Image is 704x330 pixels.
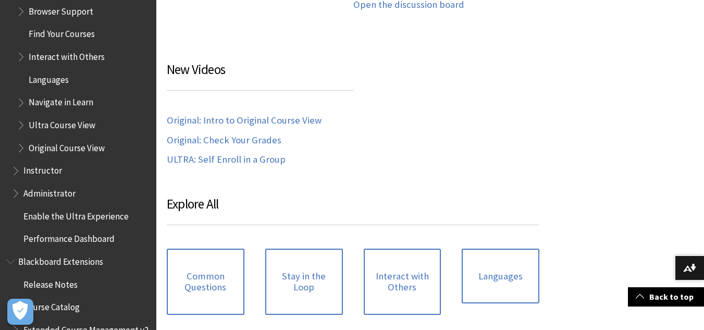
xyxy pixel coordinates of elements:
[167,115,322,127] a: Original: Intro to Original Course View
[29,48,105,62] span: Interact with Others
[628,287,704,307] a: Back to top
[23,207,129,222] span: Enable the Ultra Experience
[29,3,93,17] span: Browser Support
[265,249,343,315] a: Stay in the Loop
[29,26,95,40] span: Find Your Courses
[7,299,33,325] button: Open Preferences
[462,249,539,304] a: Languages
[23,230,115,245] span: Performance Dashboard
[167,60,353,91] h3: New Videos
[23,162,62,176] span: Instructor
[167,154,286,166] a: ULTRA: Self Enroll in a Group
[29,94,93,108] span: Navigate in Learn
[18,253,103,267] span: Blackboard Extensions
[167,135,281,146] a: Original: Check Your Grades
[29,116,95,130] span: Ultra Course View
[167,249,244,315] a: Common Questions
[23,185,76,199] span: Administrator
[364,249,441,315] a: Interact with Others
[23,276,78,290] span: Release Notes
[167,194,539,225] h3: Explore All
[29,139,105,153] span: Original Course View
[23,299,80,313] span: Course Catalog
[29,71,69,85] span: Languages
